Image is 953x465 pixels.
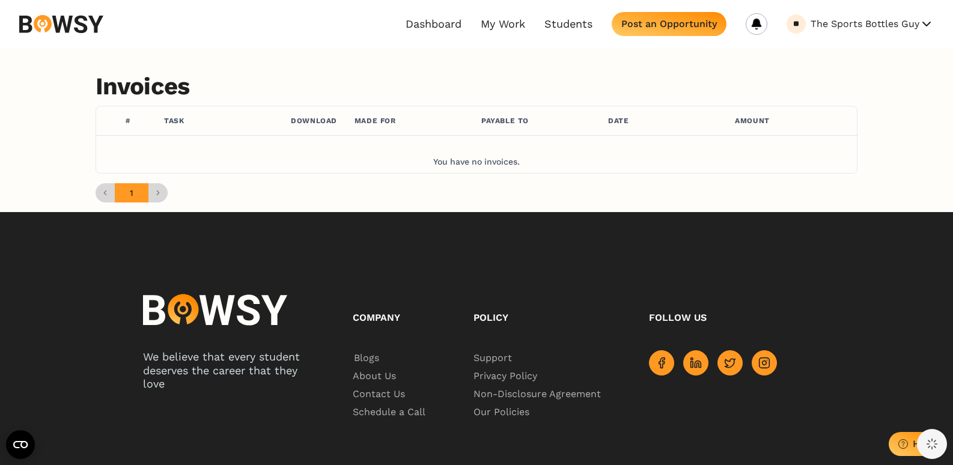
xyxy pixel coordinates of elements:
[353,403,425,421] a: Schedule a Call
[603,106,730,136] th: Date
[353,367,398,385] span: About Us
[353,367,425,385] a: About Us
[159,106,286,136] th: Task
[730,106,857,136] th: Amount
[115,183,148,202] button: 1
[476,106,603,136] th: Payable to
[811,14,934,34] button: The Sports Bottles Guy
[473,349,513,367] span: Support
[6,430,35,459] button: Open CMP widget
[473,312,508,323] span: Policy
[473,367,540,385] span: Privacy Policy
[787,14,806,34] a: The Sports Bottles Guy
[473,367,601,385] a: Privacy Policy
[96,72,858,101] h3: Invoices
[473,349,601,367] a: Support
[353,312,400,323] span: Company
[353,349,425,367] a: Blogs
[143,293,287,326] img: logo
[353,385,407,403] span: Contact Us
[96,150,857,173] caption: You have no invoices.
[544,17,592,31] a: Students
[286,106,350,136] th: Download
[473,403,531,421] span: Our Policies
[791,20,801,28] div: The Sports Bottles Guy
[96,106,160,136] th: #
[353,349,380,367] span: Blogs
[649,312,707,323] span: Follow us
[350,106,476,136] th: Made for
[143,350,300,390] span: We believe that every student deserves the career that they love
[124,188,139,198] div: 1
[612,12,726,36] button: Post an Opportunity
[406,17,461,31] a: Dashboard
[19,15,103,33] img: svg%3e
[481,17,525,31] a: My Work
[621,18,717,29] div: Post an Opportunity
[473,403,601,421] a: Our Policies
[473,385,601,403] a: Non-Disclosure Agreement
[353,385,425,403] a: Contact Us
